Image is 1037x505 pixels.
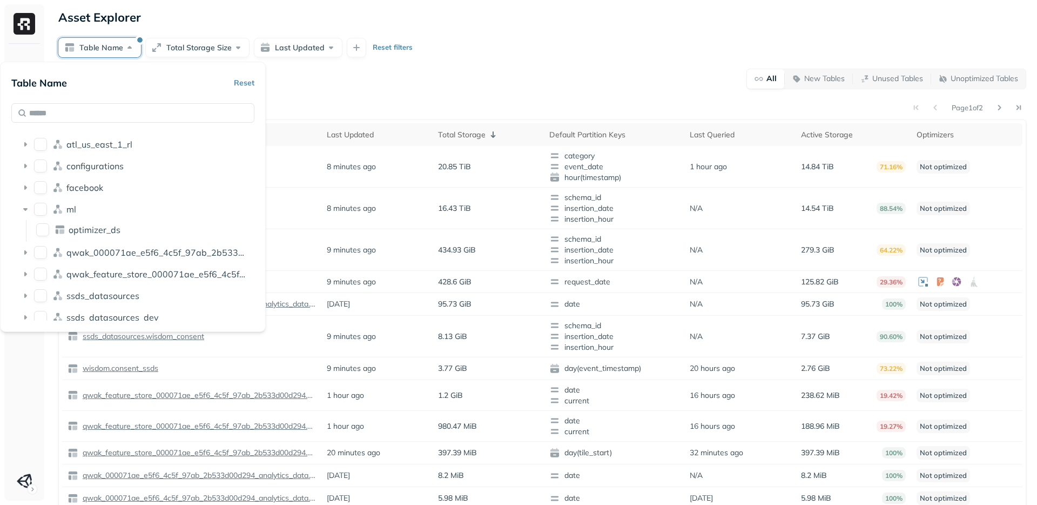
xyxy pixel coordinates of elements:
div: ssds_datasources_devssds_datasources_dev [16,309,250,326]
p: 100% [882,447,906,459]
span: request_date [549,276,679,287]
img: table [68,390,78,401]
p: 8.2 MiB [438,470,464,481]
p: ssds_datasources_dev [66,312,159,323]
p: 397.39 MiB [801,448,840,458]
p: 16.43 TiB [438,203,471,214]
span: day(event_timestamp) [549,363,679,374]
span: insertion_date [549,244,679,255]
a: ssds_datasources.wisdom_consent [78,331,204,342]
p: Table Name [11,77,67,89]
p: 1 hour ago [327,421,364,431]
p: 73.22% [877,363,906,374]
div: Last Queried [690,130,790,140]
p: Not optimized [917,389,970,402]
p: [DATE] [690,493,713,503]
span: qwak_000071ae_e5f6_4c5f_97ab_2b533d00d294_analytics_data [66,247,341,258]
p: wisdom.consent_ssds [80,363,158,374]
span: ssds_datasources [66,290,139,301]
span: insertion_date [549,203,679,214]
a: qwak_000071ae_e5f6_4c5f_97ab_2b533d00d294_analytics_data.arpumizer [78,493,316,503]
span: insertion_hour [549,214,679,224]
p: ml [66,204,76,215]
button: Reset [234,73,254,92]
img: table [68,448,78,459]
img: table [68,363,78,374]
div: qwak_000071ae_e5f6_4c5f_97ab_2b533d00d294_analytics_dataqwak_000071ae_e5f6_4c5f_97ab_2b533d00d294... [16,244,250,261]
p: facebook [66,182,103,193]
div: mlml [16,201,250,218]
p: 188.96 MiB [801,421,840,431]
div: optimizer_dsoptimizer_ds [32,221,251,238]
p: N/A [690,470,703,481]
p: 428.6 GiB [438,277,472,287]
span: category [549,150,679,161]
p: 19.27% [877,421,906,432]
p: Not optimized [917,243,970,257]
p: [DATE] [327,493,350,503]
span: insertion_hour [549,342,679,353]
a: qwak_feature_store_000071ae_e5f6_4c5f_97ab_2b533d00d294.offline_feature_store_wisdom_analytics_on... [78,448,316,458]
div: ssds_datasourcesssds_datasources [16,287,250,304]
p: Not optimized [917,491,970,505]
p: optimizer_ds [69,224,120,235]
p: Not optimized [917,330,970,343]
span: date [549,470,679,481]
p: 3.77 GiB [438,363,467,374]
p: 980.47 MiB [438,421,477,431]
p: 397.39 MiB [438,448,477,458]
p: 71.16% [877,161,906,172]
button: ml [34,203,47,216]
span: schema_id [549,320,679,331]
div: facebookfacebook [16,179,250,196]
span: date [549,493,679,504]
span: insertion_hour [549,255,679,266]
p: 90.60% [877,331,906,342]
p: 16 hours ago [690,390,735,401]
div: atl_us_east_1_rlatl_us_east_1_rl [16,136,250,153]
img: table [68,421,78,431]
div: Last Updated [327,130,427,140]
span: date [549,415,679,426]
p: Reset filters [373,42,413,53]
p: 1.2 GiB [438,390,463,401]
p: qwak_feature_store_000071ae_e5f6_4c5f_97ab_2b533d00d294.offline_feature_store_arpumizer_user_leve... [80,390,316,401]
span: insertion_date [549,331,679,342]
p: Page 1 of 2 [952,103,983,112]
p: 1 hour ago [327,390,364,401]
p: New Tables [804,74,845,84]
img: table [68,470,78,481]
p: 29.36% [877,276,906,288]
p: 9 minutes ago [327,331,376,342]
p: N/A [690,331,703,342]
p: 14.84 TiB [801,162,834,172]
p: Not optimized [917,469,970,482]
p: qwak_feature_store_000071ae_e5f6_4c5f_97ab_2b533d00d294 [66,269,246,280]
div: Optimizers [917,130,1017,140]
span: atl_us_east_1_rl [66,139,132,150]
p: Unoptimized Tables [951,74,1018,84]
span: current [549,426,679,437]
button: configurations [34,160,47,172]
p: 32 minutes ago [690,448,743,458]
p: 5.98 MiB [801,493,831,503]
p: 20.85 TiB [438,162,471,172]
a: qwak_feature_store_000071ae_e5f6_4c5f_97ab_2b533d00d294.offline_feature_store_arpumizer_game_user... [78,421,316,431]
p: qwak_000071ae_e5f6_4c5f_97ab_2b533d00d294_analytics_data.arpumizer [80,493,316,503]
p: [DATE] [327,470,350,481]
p: 100% [882,470,906,481]
p: 8 minutes ago [327,162,376,172]
p: 9 minutes ago [327,277,376,287]
p: 100% [882,298,906,310]
p: 64.22% [877,244,906,256]
button: optimizer_ds [36,223,49,236]
p: Not optimized [917,297,970,311]
p: 8.13 GiB [438,331,467,342]
p: N/A [690,277,703,287]
img: Unity [17,474,32,489]
p: 20 hours ago [690,363,735,374]
p: configurations [66,161,124,171]
p: All [766,74,777,84]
